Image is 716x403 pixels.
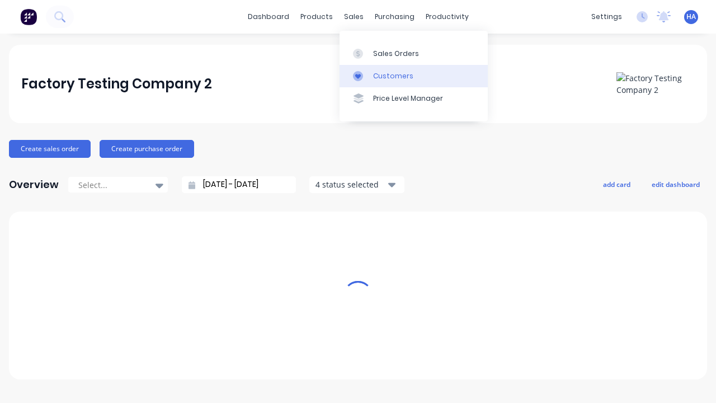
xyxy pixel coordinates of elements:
div: purchasing [369,8,420,25]
div: sales [338,8,369,25]
a: dashboard [242,8,295,25]
div: Sales Orders [373,49,419,59]
a: Customers [340,65,488,87]
button: 4 status selected [309,176,404,193]
img: Factory [20,8,37,25]
div: Price Level Manager [373,93,443,104]
div: products [295,8,338,25]
div: Customers [373,71,413,81]
button: Create sales order [9,140,91,158]
button: edit dashboard [644,177,707,191]
a: Sales Orders [340,42,488,64]
div: settings [586,8,628,25]
div: 4 status selected [315,179,386,190]
img: Factory Testing Company 2 [616,72,695,96]
a: Price Level Manager [340,87,488,110]
div: Factory Testing Company 2 [21,73,212,95]
div: Overview [9,174,59,196]
span: HA [686,12,696,22]
button: add card [596,177,638,191]
div: productivity [420,8,474,25]
button: Create purchase order [100,140,194,158]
